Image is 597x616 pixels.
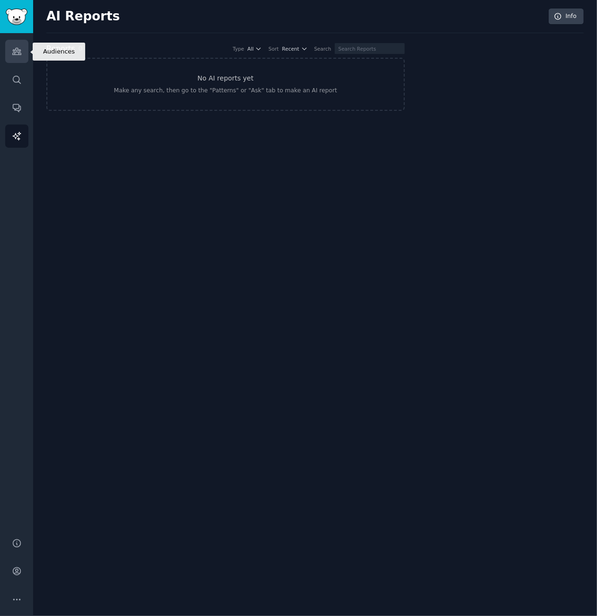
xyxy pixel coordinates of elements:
button: Recent [282,45,308,52]
span: Recent [282,45,299,52]
div: Search [314,45,331,52]
div: Make any search, then go to the "Patterns" or "Ask" tab to make an AI report [114,87,337,95]
a: Info [549,9,584,25]
div: Sort [268,45,279,52]
h2: Reports [46,43,75,55]
img: GummySearch logo [6,9,27,25]
h3: No AI reports yet [197,73,254,83]
input: Search Reports [335,43,405,54]
span: All [248,45,254,52]
div: Type [233,45,244,52]
button: All [248,45,262,52]
h2: AI Reports [46,9,120,24]
a: No AI reports yetMake any search, then go to the "Patterns" or "Ask" tab to make an AI report [46,58,405,111]
span: 0 [78,45,82,52]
